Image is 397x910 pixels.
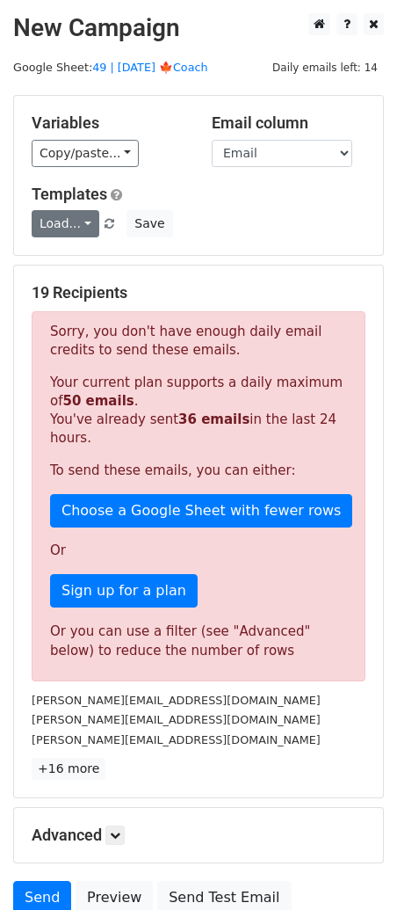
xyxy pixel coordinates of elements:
a: Templates [32,185,107,203]
a: 49 | [DATE] 🍁Coach [92,61,207,74]
a: Daily emails left: 14 [266,61,384,74]
iframe: Chat Widget [309,826,397,910]
p: To send these emails, you can either: [50,462,347,480]
strong: 36 emails [178,411,249,427]
div: Or you can use a filter (see "Advanced" below) to reduce the number of rows [50,622,347,661]
h5: Advanced [32,826,365,845]
a: Choose a Google Sheet with fewer rows [50,494,352,528]
button: Save [126,210,172,237]
h5: 19 Recipients [32,283,365,302]
p: Sorry, you don't have enough daily email credits to send these emails. [50,323,347,360]
small: Google Sheet: [13,61,208,74]
span: Daily emails left: 14 [266,58,384,77]
a: +16 more [32,758,105,780]
small: [PERSON_NAME][EMAIL_ADDRESS][DOMAIN_NAME] [32,694,321,707]
small: [PERSON_NAME][EMAIL_ADDRESS][DOMAIN_NAME] [32,733,321,746]
p: Or [50,542,347,560]
p: Your current plan supports a daily maximum of . You've already sent in the last 24 hours. [50,374,347,448]
h2: New Campaign [13,13,384,43]
h5: Variables [32,113,185,133]
strong: 50 emails [62,393,134,409]
a: Sign up for a plan [50,574,198,608]
h5: Email column [212,113,365,133]
a: Copy/paste... [32,140,139,167]
small: [PERSON_NAME][EMAIL_ADDRESS][DOMAIN_NAME] [32,713,321,726]
a: Load... [32,210,99,237]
